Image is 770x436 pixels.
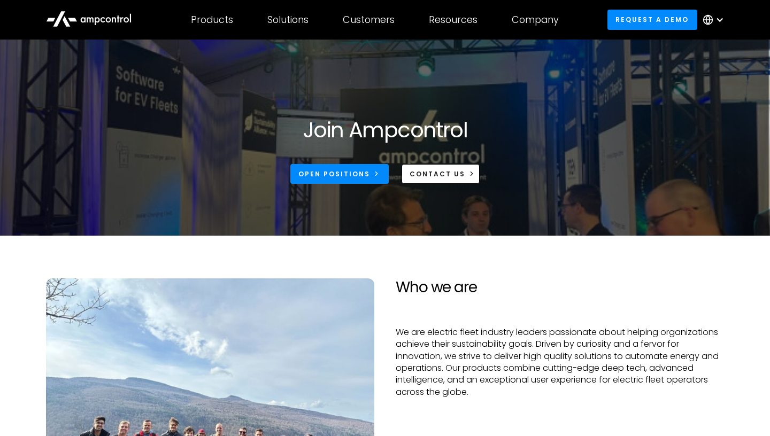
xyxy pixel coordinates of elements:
[512,14,559,26] div: Company
[343,14,395,26] div: Customers
[191,14,233,26] div: Products
[410,169,465,179] div: CONTACT US
[267,14,309,26] div: Solutions
[290,164,389,184] a: Open Positions
[429,14,478,26] div: Resources
[396,278,724,297] h2: Who we are
[298,169,370,179] div: Open Positions
[396,326,724,398] p: We are electric fleet industry leaders passionate about helping organizations achieve their susta...
[303,117,467,143] h1: Join Ampcontrol
[607,10,697,29] a: Request a demo
[402,164,480,184] a: CONTACT US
